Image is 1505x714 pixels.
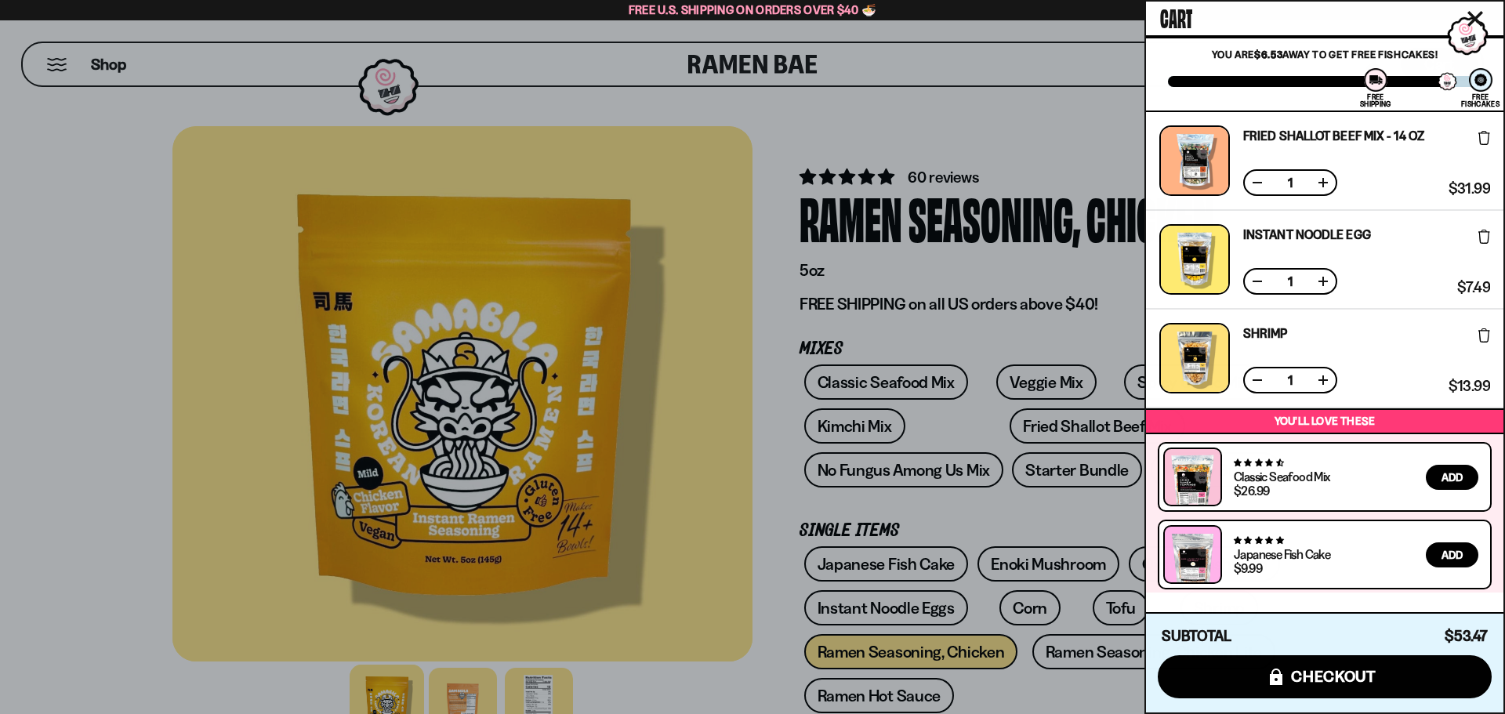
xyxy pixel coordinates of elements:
p: You are away to get Free Fishcakes! [1168,48,1481,60]
a: Instant Noodle Egg [1243,228,1371,241]
a: Japanese Fish Cake [1234,546,1330,562]
span: Cart [1160,1,1192,32]
h4: Subtotal [1162,629,1231,644]
span: 1 [1278,374,1303,386]
a: Classic Seafood Mix [1234,469,1330,484]
span: $31.99 [1449,182,1490,196]
span: $53.47 [1445,627,1488,645]
div: Free Fishcakes [1461,93,1500,107]
span: 4.68 stars [1234,458,1283,468]
span: 4.76 stars [1234,535,1283,545]
div: $26.99 [1234,484,1269,497]
span: 1 [1278,275,1303,288]
button: Add [1426,542,1478,567]
div: $9.99 [1234,562,1262,574]
strong: $6.53 [1254,48,1282,60]
a: Fried Shallot Beef Mix - 14 OZ [1243,129,1424,142]
a: Shrimp [1243,327,1288,339]
button: Add [1426,465,1478,490]
span: Free U.S. Shipping on Orders over $40 🍜 [629,2,877,17]
div: Free Shipping [1360,93,1391,107]
span: 1 [1278,176,1303,189]
span: checkout [1291,668,1376,685]
p: You’ll love these [1150,414,1500,429]
span: Add [1442,549,1463,560]
button: checkout [1158,655,1492,698]
span: $13.99 [1449,379,1490,393]
span: $7.49 [1457,281,1490,295]
button: Close cart [1463,7,1487,31]
span: Add [1442,472,1463,483]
